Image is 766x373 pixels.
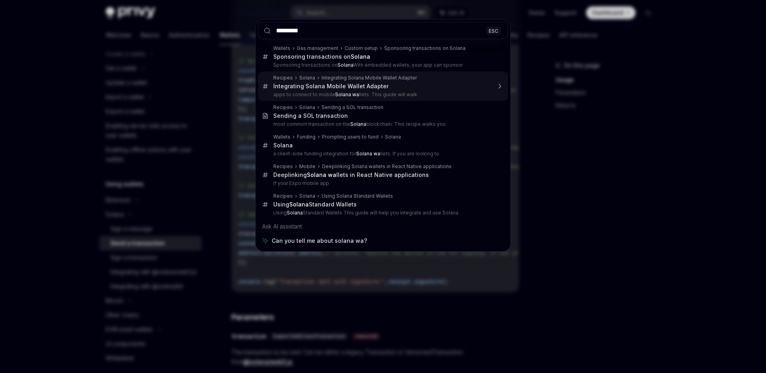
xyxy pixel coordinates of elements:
[273,180,491,186] p: If your Expo mobile app
[273,134,290,140] div: Wallets
[486,26,501,35] div: ESC
[273,53,370,60] div: Sponsoring transactions on
[273,210,491,216] p: Using Standard Wallets This guide will help you integrate and use Solana
[322,75,417,81] div: Integrating Solana Mobile Wallet Adapter
[338,62,353,68] b: Solana
[307,171,336,178] b: Solana wa
[322,104,383,111] div: Sending a SOL transaction
[289,201,309,208] b: Solana
[273,91,491,98] p: apps to connect to mobile llets. This guide will walk
[273,45,290,52] div: Wallets
[273,112,348,119] div: Sending a SOL transaction
[273,75,293,81] div: Recipes
[299,75,315,81] div: Solana
[258,219,508,234] div: Ask AI assistant
[273,163,293,170] div: Recipes
[273,142,293,149] div: Solana
[356,151,380,157] b: Solana wa
[322,193,393,199] div: Using Solana Standard Wallets
[273,171,429,179] div: Deeplinking llets in React Native applications
[273,193,293,199] div: Recipes
[384,45,466,52] div: Sponsoring transactions on Solana
[297,134,316,140] div: Funding
[273,62,491,68] p: Sponsoring transactions on With embedded wallets, your app can sponsor
[273,121,491,127] p: most common transaction on the blockchain. This recipe walks you
[299,104,315,111] div: Solana
[297,45,338,52] div: Gas management
[345,45,378,52] div: Custom setup
[351,53,370,60] b: Solana
[299,163,316,170] div: Mobile
[273,201,357,208] div: Using Standard Wallets
[385,134,401,140] div: Solana
[322,163,452,170] div: Deeplinking Solana wallets in React Native applications
[287,210,303,216] b: Solana
[335,91,359,97] b: Solana wa
[350,121,366,127] b: Solana
[322,134,379,140] div: Prompting users to fund
[299,193,315,199] div: Solana
[273,83,389,90] div: Integrating Solana Mobile Wallet Adapter
[272,237,367,245] span: Can you tell me about solana wa?
[273,151,491,157] p: a client-side funding integration for llets. If you are looking to
[273,104,293,111] div: Recipes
